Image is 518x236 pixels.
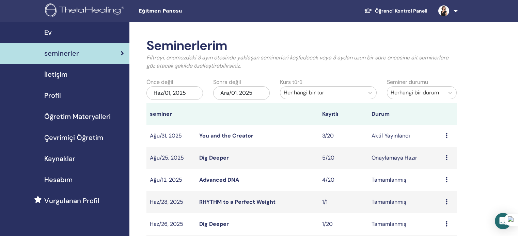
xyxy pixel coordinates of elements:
span: Profil [44,90,61,101]
td: Tamamlanmış [368,169,442,191]
a: You and the Creator [199,132,253,139]
span: Ev [44,27,52,37]
label: Sonra değil [213,78,241,86]
a: Dig Deeper [199,154,229,161]
div: Haz/01, 2025 [146,86,203,100]
td: Onaylamaya Hazır [368,147,442,169]
span: Hesabım [44,175,73,185]
div: Open Intercom Messenger [495,213,511,229]
td: 1/1 [319,191,368,213]
span: İletişim [44,69,67,79]
span: Kaynaklar [44,153,75,164]
a: Öğrenci Kontrol Paneli [359,5,433,17]
td: 4/20 [319,169,368,191]
th: seminer [146,103,196,125]
th: Kayıtlı [319,103,368,125]
p: Filtreyi, önümüzdeki 3 ayın ötesinde yaklaşan seminerleri keşfedecek veya 3 aydan uzun bir süre ö... [146,54,457,70]
a: RHYTHM to a Perfect Weight [199,198,276,205]
td: Haz/28, 2025 [146,191,196,213]
td: Aktif Yayınlandı [368,125,442,147]
td: Ağu/31, 2025 [146,125,196,147]
td: Ağu/25, 2025 [146,147,196,169]
h2: Seminerlerim [146,38,457,54]
span: Eğitmen Panosu [139,7,241,15]
td: Tamamlanmış [368,191,442,213]
td: 3/20 [319,125,368,147]
span: Öğretim Materyalleri [44,111,111,122]
div: Ara/01, 2025 [213,86,270,100]
label: Seminer durumu [387,78,428,86]
label: Kurs türü [280,78,302,86]
td: Ağu/12, 2025 [146,169,196,191]
span: Vurgulanan Profil [44,196,99,206]
th: Durum [368,103,442,125]
div: Her hangi bir tür [284,89,360,97]
td: 5/20 [319,147,368,169]
span: Çevrimiçi Öğretim [44,132,103,143]
a: Dig Deeper [199,220,229,228]
a: Advanced DNA [199,176,239,183]
img: logo.png [45,3,126,19]
td: Haz/26, 2025 [146,213,196,235]
img: graduation-cap-white.svg [364,8,372,14]
td: Tamamlanmış [368,213,442,235]
div: Herhangi bir durum [391,89,440,97]
img: default.jpg [438,5,449,16]
td: 1/20 [319,213,368,235]
span: seminerler [44,48,79,58]
label: Önce değil [146,78,173,86]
